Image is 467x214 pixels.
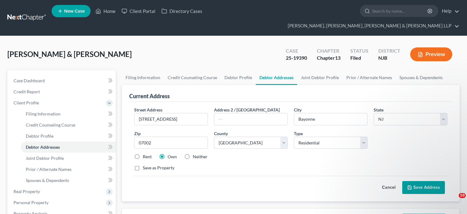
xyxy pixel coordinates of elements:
span: Debtor Addresses [26,144,60,150]
a: Help [439,6,459,17]
span: State [374,107,383,112]
a: Debtor Addresses [21,142,116,153]
a: Filing Information [21,108,116,119]
span: New Case [64,9,85,14]
span: Zip [134,131,141,136]
span: Debtor Profile [26,133,53,139]
span: City [294,107,302,112]
span: Real Property [14,189,40,194]
input: -- [214,113,287,125]
a: Credit Counseling Course [21,119,116,131]
span: [PERSON_NAME] & [PERSON_NAME] [7,50,132,59]
a: Debtor Profile [221,70,256,85]
span: Prior / Alternate Names [26,167,72,172]
div: Filed [350,55,368,62]
div: Chapter [317,47,341,55]
label: Save as Property [143,165,174,171]
span: Credit Counseling Course [26,122,75,127]
span: Filing Information [26,111,60,116]
a: Debtor Profile [21,131,116,142]
div: Status [350,47,368,55]
span: County [214,131,228,136]
div: Current Address [129,92,170,100]
a: Spouses & Dependents [21,175,116,186]
div: 25-19390 [286,55,307,62]
label: Type [294,130,303,137]
span: Client Profile [14,100,39,105]
button: Preview [410,47,452,61]
input: XXXXX [134,137,208,149]
a: Prior / Alternate Names [21,164,116,175]
label: Own [168,154,177,160]
label: Rent [143,154,152,160]
a: Prior / Alternate Names [343,70,396,85]
label: Neither [193,154,208,160]
a: Filing Information [122,70,164,85]
a: [PERSON_NAME], [PERSON_NAME], [PERSON_NAME] & [PERSON_NAME] LLP [285,20,459,31]
a: Directory Cases [158,6,205,17]
span: Spouses & Dependents [26,178,69,183]
a: Case Dashboard [9,75,116,86]
span: Joint Debtor Profile [26,155,64,161]
a: Spouses & Dependents [396,70,446,85]
iframe: Intercom live chat [446,193,461,208]
div: District [378,47,400,55]
div: Chapter [317,55,341,62]
span: Street Address [134,107,162,112]
a: Joint Debtor Profile [21,153,116,164]
a: Credit Report [9,86,116,97]
input: Search by name... [372,5,428,17]
span: 13 [335,55,341,61]
a: Joint Debtor Profile [297,70,343,85]
span: Personal Property [14,200,49,205]
a: Home [92,6,119,17]
a: Client Portal [119,6,158,17]
label: Address 2 / [GEOGRAPHIC_DATA] [214,107,280,113]
input: Enter city... [294,113,367,125]
input: Enter street address [134,113,208,125]
a: Credit Counseling Course [164,70,221,85]
span: 10 [459,193,466,198]
div: NJB [378,55,400,62]
span: Case Dashboard [14,78,45,83]
a: Debtor Addresses [256,70,297,85]
span: Credit Report [14,89,40,94]
div: Case [286,47,307,55]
